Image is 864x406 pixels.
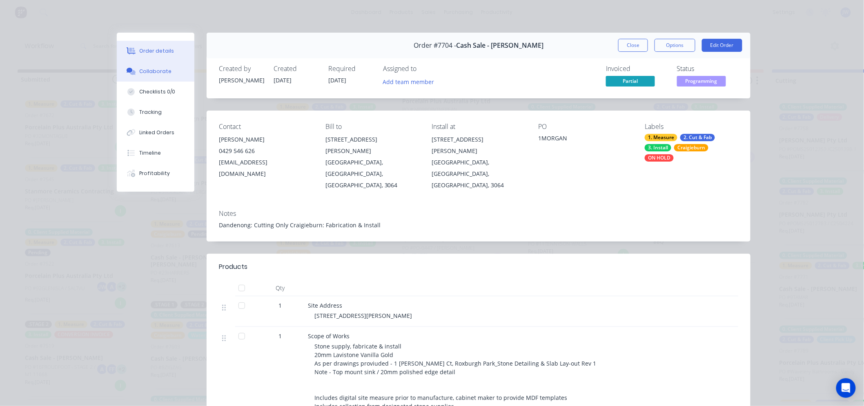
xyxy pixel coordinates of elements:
div: [PERSON_NAME]0429 546 626[EMAIL_ADDRESS][DOMAIN_NAME] [219,134,312,180]
button: Edit Order [702,39,742,52]
span: Site Address [308,302,342,309]
div: [STREET_ADDRESS][PERSON_NAME][GEOGRAPHIC_DATA], [GEOGRAPHIC_DATA], [GEOGRAPHIC_DATA], 3064 [432,134,526,191]
button: Close [618,39,648,52]
div: 0429 546 626 [219,145,312,157]
span: 1 [278,301,282,310]
div: Created [274,65,318,73]
div: Invoiced [606,65,667,73]
div: 3. Install [645,144,671,151]
button: Profitability [117,163,194,184]
div: Notes [219,210,738,217]
button: Timeline [117,143,194,163]
div: Labels [645,123,738,131]
div: Dandenong: Cutting Only Craigieburn: Fabrication & Install [219,221,738,229]
button: Checklists 0/0 [117,82,194,102]
div: Tracking [140,109,162,116]
div: [PERSON_NAME] [219,76,264,84]
div: Open Intercom Messenger [836,378,856,398]
button: Options [655,39,695,52]
div: Install at [432,123,526,131]
span: Cash Sale - [PERSON_NAME] [456,42,543,49]
div: Required [328,65,373,73]
div: Created by [219,65,264,73]
span: [DATE] [328,76,346,84]
div: 2. Cut & Fab [680,134,715,141]
span: Programming [677,76,726,86]
span: 1 [278,332,282,340]
div: Timeline [140,149,161,157]
div: [STREET_ADDRESS][PERSON_NAME] [325,134,419,157]
div: Status [677,65,738,73]
div: [STREET_ADDRESS][PERSON_NAME] [432,134,526,157]
div: ON HOLD [645,154,674,162]
button: Tracking [117,102,194,122]
button: Add team member [383,76,439,87]
span: Order #7704 - [414,42,456,49]
span: Scope of Works [308,332,350,340]
button: Linked Orders [117,122,194,143]
button: Programming [677,76,726,88]
div: PO [538,123,632,131]
div: [EMAIL_ADDRESS][DOMAIN_NAME] [219,157,312,180]
div: Order details [140,47,174,55]
div: Linked Orders [140,129,175,136]
button: Add team member [379,76,439,87]
div: Bill to [325,123,419,131]
div: [STREET_ADDRESS][PERSON_NAME][GEOGRAPHIC_DATA], [GEOGRAPHIC_DATA], [GEOGRAPHIC_DATA], 3064 [325,134,419,191]
div: Products [219,262,247,272]
div: Qty [256,280,305,296]
div: Profitability [140,170,170,177]
span: [DATE] [274,76,292,84]
div: Contact [219,123,312,131]
div: Checklists 0/0 [140,88,176,95]
div: Assigned to [383,65,465,73]
div: [GEOGRAPHIC_DATA], [GEOGRAPHIC_DATA], [GEOGRAPHIC_DATA], 3064 [325,157,419,191]
div: Collaborate [140,68,172,75]
div: 1MORGAN [538,134,632,145]
button: Collaborate [117,61,194,82]
div: 1. Measure [645,134,677,141]
div: [GEOGRAPHIC_DATA], [GEOGRAPHIC_DATA], [GEOGRAPHIC_DATA], 3064 [432,157,526,191]
div: [PERSON_NAME] [219,134,312,145]
button: Order details [117,41,194,61]
div: Craigieburn [674,144,708,151]
span: Partial [606,76,655,86]
span: [STREET_ADDRESS][PERSON_NAME] [314,312,412,319]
